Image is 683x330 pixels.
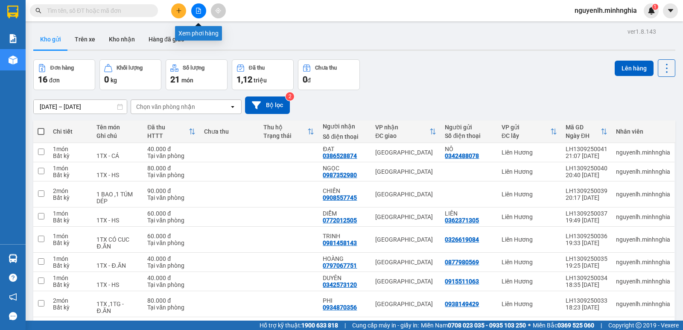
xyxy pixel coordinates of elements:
div: 2 món [53,187,88,194]
div: Đơn hàng [50,65,74,71]
th: Toggle SortBy [497,120,561,143]
span: Cung cấp máy in - giấy in: [352,321,419,330]
span: 16 [38,74,47,85]
div: PHI [323,297,367,304]
div: Bất kỳ [53,304,88,311]
div: [GEOGRAPHIC_DATA] [375,236,436,243]
button: Kho nhận [102,29,142,50]
div: 1 BAO ,1 TÚM DÉP [96,191,139,204]
div: Người nhận [323,123,367,130]
div: 0386528874 [323,152,357,159]
span: nguyenlh.minhnghia [568,5,644,16]
div: LH1309250034 [566,275,607,281]
div: 60.000 đ [147,210,195,217]
div: Liên Hương [502,213,557,220]
div: 1 món [53,165,88,172]
div: Bất kỳ [53,217,88,224]
div: Bất kỳ [53,281,88,288]
div: Bất kỳ [53,239,88,246]
div: Bất kỳ [53,172,88,178]
div: 1TX - Đ.ĂN [96,262,139,269]
th: Toggle SortBy [143,120,199,143]
div: nguyenlh.minhnghia [616,278,670,285]
div: Liên Hương [502,259,557,266]
div: nguyenlh.minhnghia [616,149,670,156]
span: ⚪️ [528,324,531,327]
div: Đã thu [249,65,265,71]
span: copyright [636,322,642,328]
div: Liên Hương [502,149,557,156]
div: Số điện thoại [445,132,493,139]
div: LH1309250033 [566,297,607,304]
div: Số điện thoại [323,133,367,140]
div: nguyenlh.minhnghia [616,259,670,266]
th: Toggle SortBy [371,120,441,143]
div: 1 món [53,233,88,239]
div: DUYÊN [323,275,367,281]
div: Xem phơi hàng [175,26,222,41]
div: NÔ [445,146,493,152]
span: kg [111,77,117,84]
img: solution-icon [9,34,18,43]
span: 1 [654,4,657,10]
div: Tại văn phòng [147,304,195,311]
strong: 0369 525 060 [557,322,594,329]
div: Chi tiết [53,128,88,135]
button: Số lượng21món [166,59,228,90]
div: Người gửi [445,124,493,131]
div: 0981458143 [323,239,357,246]
div: Liên Hương [502,236,557,243]
button: aim [211,3,226,18]
img: warehouse-icon [9,55,18,64]
div: LIÊN [445,210,493,217]
div: Ngày ĐH [566,132,601,139]
button: Lên hàng [615,61,654,76]
span: 21 [170,74,180,85]
div: Chưa thu [204,128,255,135]
div: 19:25 [DATE] [566,262,607,269]
div: 40.000 đ [147,275,195,281]
span: Miền Nam [421,321,526,330]
div: 1 món [53,146,88,152]
button: Bộ lọc [245,96,290,114]
div: Đã thu [147,124,188,131]
div: 20:17 [DATE] [566,194,607,201]
div: 80.000 đ [147,165,195,172]
div: 0908557745 [323,194,357,201]
div: Tại văn phòng [147,172,195,178]
div: 40.000 đ [147,146,195,152]
img: logo-vxr [7,6,18,18]
div: Tại văn phòng [147,281,195,288]
div: Bất kỳ [53,194,88,201]
div: 2 món [53,297,88,304]
div: 18:35 [DATE] [566,281,607,288]
div: 0326619084 [445,236,479,243]
div: 1TX - HS [96,281,139,288]
div: LH1309250041 [566,146,607,152]
div: Bất kỳ [53,152,88,159]
span: đơn [49,77,60,84]
div: ĐẠT [323,146,367,152]
div: nguyenlh.minhnghia [616,213,670,220]
div: 40.000 đ [147,255,195,262]
div: 0362371305 [445,217,479,224]
div: 18:23 [DATE] [566,304,607,311]
strong: 0708 023 035 - 0935 103 250 [448,322,526,329]
div: 0772012505 [323,217,357,224]
button: Hàng đã giao [142,29,191,50]
div: ĐC giao [375,132,429,139]
div: 21:07 [DATE] [566,152,607,159]
button: Đã thu1,12 triệu [232,59,294,90]
div: ver 1.8.143 [628,27,656,36]
div: 0915511063 [445,278,479,285]
div: LH1309250040 [566,165,607,172]
div: NGỌC [323,165,367,172]
div: 1TX ,1TG - Đ.ĂN [96,301,139,314]
th: Toggle SortBy [561,120,612,143]
strong: 1900 633 818 [301,322,338,329]
div: 0934870356 [323,304,357,311]
div: 0877980569 [445,259,479,266]
div: [GEOGRAPHIC_DATA] [375,191,436,198]
th: Toggle SortBy [259,120,318,143]
div: Tại văn phòng [147,217,195,224]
